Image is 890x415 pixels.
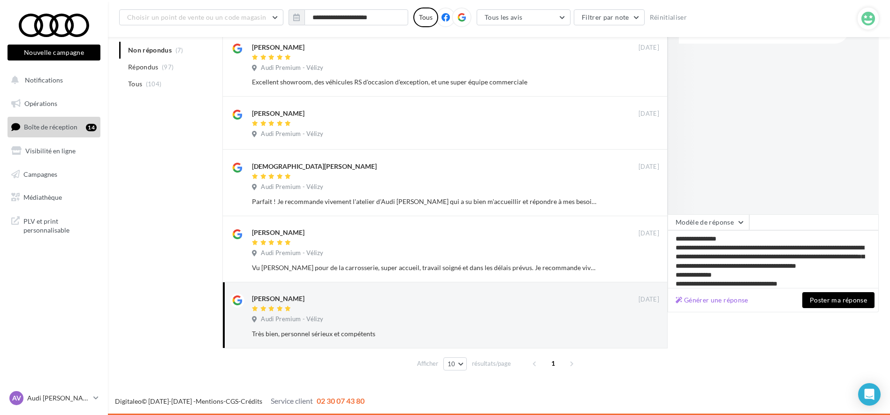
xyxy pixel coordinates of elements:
[252,329,598,339] div: Très bien, personnel sérieux et compétents
[252,228,304,237] div: [PERSON_NAME]
[413,8,438,27] div: Tous
[261,315,323,324] span: Audi Premium - Vélizy
[27,393,90,403] p: Audi [PERSON_NAME]
[672,294,752,306] button: Générer une réponse
[162,63,174,71] span: (97)
[23,193,62,201] span: Médiathèque
[128,79,142,89] span: Tous
[317,396,365,405] span: 02 30 07 43 80
[86,124,97,131] div: 14
[252,77,598,87] div: Excellent showroom, des véhicules RS d'occasion d'exception, et une super équipe commerciale
[6,165,102,184] a: Campagnes
[271,396,313,405] span: Service client
[546,356,561,371] span: 1
[8,389,100,407] a: AV Audi [PERSON_NAME]
[23,170,57,178] span: Campagnes
[858,383,881,406] div: Open Intercom Messenger
[25,147,76,155] span: Visibilité en ligne
[261,249,323,257] span: Audi Premium - Vélizy
[128,62,159,72] span: Répondus
[485,13,523,21] span: Tous les avis
[23,215,97,235] span: PLV et print personnalisable
[6,188,102,207] a: Médiathèque
[252,263,598,272] div: Vu [PERSON_NAME] pour de la carrosserie, super accueil, travail soigné et dans les délais prévus....
[119,9,283,25] button: Choisir un point de vente ou un code magasin
[252,162,377,171] div: [DEMOGRAPHIC_DATA][PERSON_NAME]
[417,359,438,368] span: Afficher
[477,9,571,25] button: Tous les avis
[196,397,223,405] a: Mentions
[639,163,659,171] span: [DATE]
[115,397,142,405] a: Digitaleo
[261,64,323,72] span: Audi Premium - Vélizy
[252,43,304,52] div: [PERSON_NAME]
[252,109,304,118] div: [PERSON_NAME]
[252,294,304,303] div: [PERSON_NAME]
[24,123,77,131] span: Boîte de réception
[6,211,102,239] a: PLV et print personnalisable
[261,130,323,138] span: Audi Premium - Vélizy
[6,141,102,161] a: Visibilité en ligne
[574,9,645,25] button: Filtrer par note
[115,397,365,405] span: © [DATE]-[DATE] - - -
[443,357,467,370] button: 10
[639,229,659,238] span: [DATE]
[639,110,659,118] span: [DATE]
[472,359,511,368] span: résultats/page
[252,197,598,206] div: Parfait ! Je recommande vivement l'atelier d'Audi [PERSON_NAME] qui a su bien m'accueillir et rép...
[226,397,238,405] a: CGS
[802,292,875,308] button: Poster ma réponse
[25,76,63,84] span: Notifications
[8,45,100,60] button: Nouvelle campagne
[639,295,659,304] span: [DATE]
[6,70,99,90] button: Notifications
[127,13,266,21] span: Choisir un point de vente ou un code magasin
[6,117,102,137] a: Boîte de réception14
[261,183,323,191] span: Audi Premium - Vélizy
[6,94,102,113] a: Opérations
[241,397,262,405] a: Crédits
[639,44,659,52] span: [DATE]
[24,99,57,107] span: Opérations
[448,360,456,368] span: 10
[668,214,749,230] button: Modèle de réponse
[646,12,691,23] button: Réinitialiser
[12,393,21,403] span: AV
[146,80,162,88] span: (104)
